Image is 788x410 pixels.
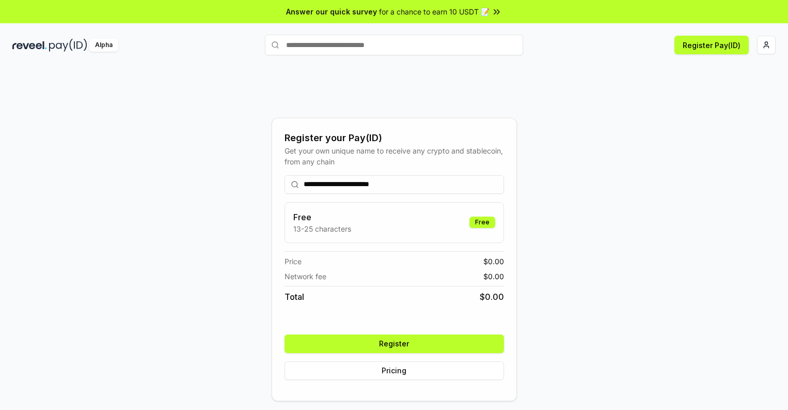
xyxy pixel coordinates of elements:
[285,361,504,380] button: Pricing
[285,256,302,267] span: Price
[379,6,490,17] span: for a chance to earn 10 USDT 📝
[89,39,118,52] div: Alpha
[483,271,504,282] span: $ 0.00
[285,291,304,303] span: Total
[49,39,87,52] img: pay_id
[483,256,504,267] span: $ 0.00
[285,335,504,353] button: Register
[285,145,504,167] div: Get your own unique name to receive any crypto and stablecoin, from any chain
[286,6,377,17] span: Answer our quick survey
[480,291,504,303] span: $ 0.00
[12,39,47,52] img: reveel_dark
[293,211,351,223] h3: Free
[285,271,326,282] span: Network fee
[674,36,749,54] button: Register Pay(ID)
[293,223,351,234] p: 13-25 characters
[285,131,504,145] div: Register your Pay(ID)
[469,217,495,228] div: Free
